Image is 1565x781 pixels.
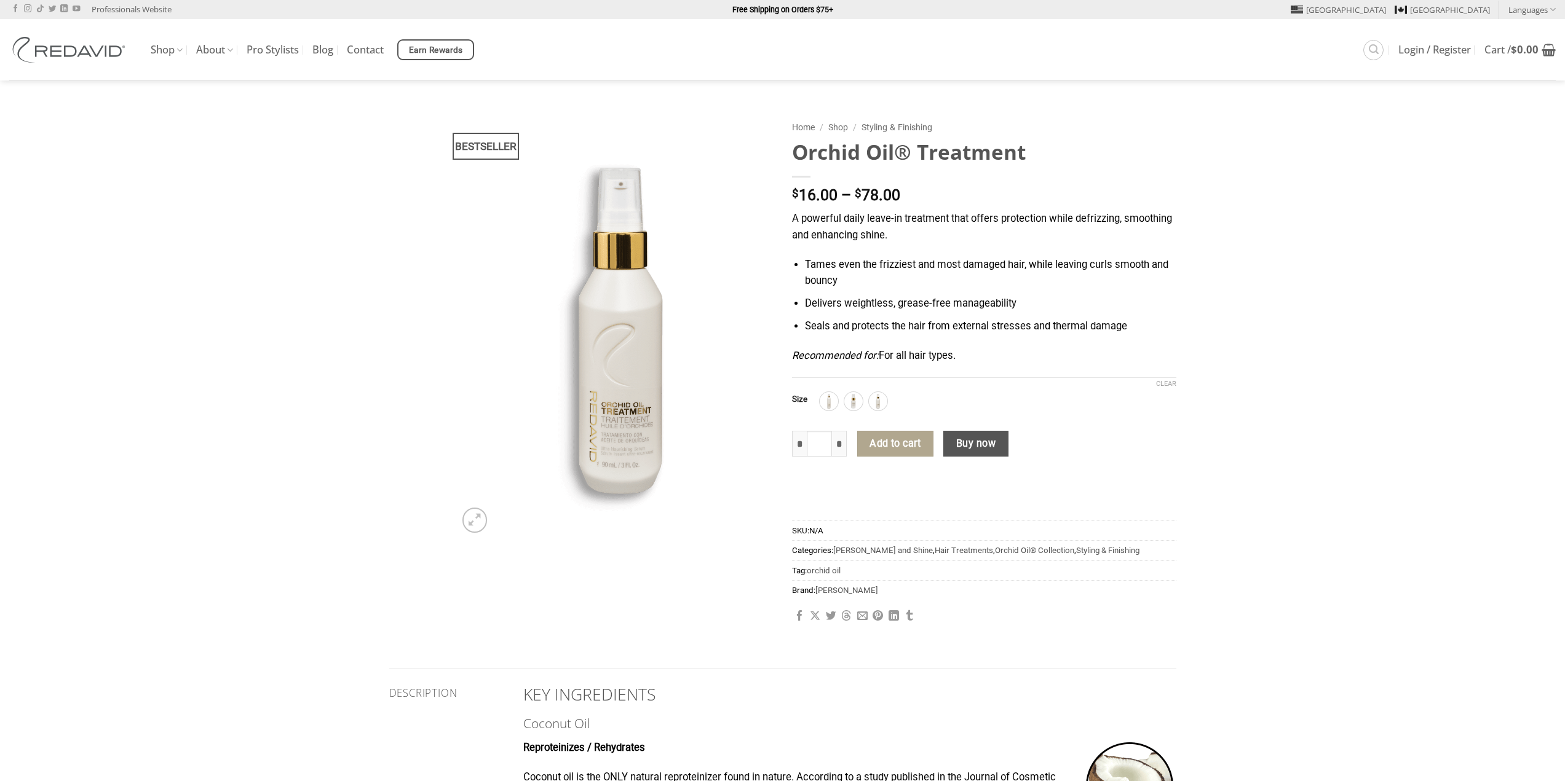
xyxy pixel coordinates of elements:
a: Contact [347,39,384,61]
p: For all hair types. [792,348,1176,364]
h1: Orchid Oil® Treatment [792,139,1176,165]
a: Follow on TikTok [36,5,44,14]
button: Buy now [943,431,1008,457]
a: Blog [312,39,333,61]
a: Languages [1508,1,1556,18]
button: Add to cart [857,431,933,457]
a: Hair Treatments [935,546,993,555]
div: 90ml [869,392,887,410]
span: Earn Rewards [409,44,463,57]
a: About [196,38,233,62]
div: 250ml [820,392,838,410]
a: Earn Rewards [397,39,474,60]
span: N/A [809,526,823,535]
span: / [853,122,857,132]
bdi: 0.00 [1511,42,1539,57]
a: Share on Threads [841,611,852,622]
a: Pin on Pinterest [873,611,883,622]
div: 30ml [844,392,863,410]
a: Clear options [1156,380,1176,388]
img: 250ml [821,393,837,409]
img: REDAVID Salon Products | United States [9,37,132,63]
span: $ [792,188,799,200]
a: Shop [828,122,848,132]
a: Follow on Facebook [12,5,19,14]
a: Email to a Friend [857,611,868,622]
li: Delivers weightless, grease-free manageability [805,296,1176,312]
input: Increase quantity of Orchid Oil® Treatment [832,431,847,457]
a: Follow on Twitter [49,5,56,14]
a: Share on X [810,611,820,622]
a: Pro Stylists [247,39,299,61]
a: Share on LinkedIn [889,611,899,622]
a: Styling & Finishing [862,122,932,132]
img: 90ml [870,393,886,409]
input: Product quantity [807,431,833,457]
a: Share on Facebook [794,611,805,622]
span: Brand: [792,580,1176,600]
a: View cart [1484,36,1556,63]
a: [GEOGRAPHIC_DATA] [1395,1,1490,19]
h3: Coconut Oil [523,713,1176,734]
a: Search [1363,40,1384,60]
img: 30ml [846,393,862,409]
li: Seals and protects the hair from external stresses and thermal damage [805,318,1176,335]
span: Cart / [1484,45,1539,55]
a: Home [792,122,815,132]
span: $ [1511,42,1517,57]
a: Shop [151,38,183,62]
a: [PERSON_NAME] [815,586,878,595]
a: Follow on LinkedIn [60,5,68,14]
span: / [820,122,823,132]
h2: KEY INGREDIENTS [523,684,1176,705]
a: Share on Twitter [826,611,836,622]
input: Reduce quantity of Orchid Oil® Treatment [792,431,807,457]
a: Styling & Finishing [1076,546,1139,555]
a: [PERSON_NAME] and Shine [833,546,933,555]
a: Zoom [462,508,487,532]
a: Follow on YouTube [73,5,80,14]
img: REDAVID Orchid Oil Treatment 90ml [455,114,774,539]
span: Login / Register [1398,45,1471,55]
strong: Reproteinizes / Rehydrates [523,742,645,753]
li: Tames even the frizziest and most damaged hair, while leaving curls smooth and bouncy [805,257,1176,289]
em: Recommended for: [792,350,879,361]
a: Orchid Oil® Collection [995,546,1074,555]
label: Size [792,395,807,404]
a: orchid oil [807,566,841,575]
span: SKU: [792,520,1176,540]
a: Login / Register [1398,39,1471,61]
bdi: 16.00 [792,186,838,204]
strong: Free Shipping on Orders $75+ [732,5,833,14]
a: [GEOGRAPHIC_DATA] [1291,1,1386,19]
span: Categories: , , , [792,540,1176,560]
p: A powerful daily leave-in treatment that offers protection while defrizzing, smoothing and enhanc... [792,211,1176,243]
h5: Description [389,687,505,699]
span: Tag: [792,560,1176,580]
span: – [841,186,851,204]
span: $ [855,188,862,200]
bdi: 78.00 [855,186,900,204]
a: Share on Tumblr [904,611,914,622]
a: Follow on Instagram [24,5,31,14]
nav: Breadcrumb [792,120,1176,135]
